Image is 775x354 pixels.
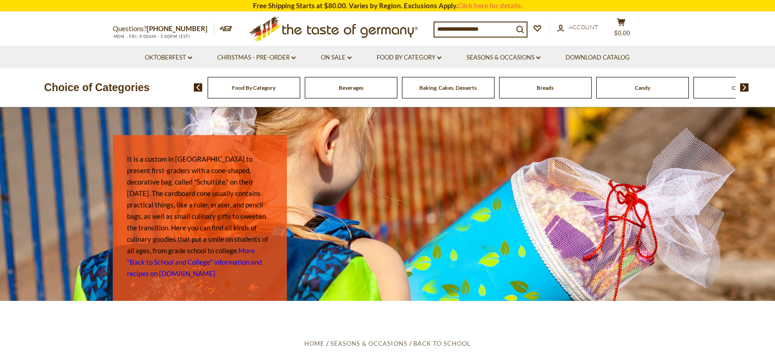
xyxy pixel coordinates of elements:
[614,29,630,37] span: $0.00
[127,153,273,279] p: It is a custom in [GEOGRAPHIC_DATA] to present first-graders with a cone-shaped, decorative bag, ...
[635,84,650,91] a: Candy
[467,53,540,63] a: Seasons & Occasions
[304,340,324,347] a: Home
[457,1,522,10] a: Click here for details.
[557,22,598,33] a: Account
[321,53,352,63] a: On Sale
[232,84,275,91] a: Food By Category
[113,34,191,39] span: MON - FRI, 9:00AM - 5:00PM (EST)
[377,53,441,63] a: Food By Category
[566,53,630,63] a: Download Catalog
[608,18,635,41] button: $0.00
[113,23,214,35] p: Questions?
[537,84,554,91] a: Breads
[413,340,471,347] a: Back to School
[217,53,296,63] a: Christmas - PRE-ORDER
[147,24,208,33] a: [PHONE_NUMBER]
[569,23,598,31] span: Account
[127,246,262,278] a: More "Back to School and College" information and recipes on [DOMAIN_NAME]
[740,83,749,92] img: next arrow
[194,83,203,92] img: previous arrow
[732,84,748,91] a: Cereal
[419,84,477,91] a: Baking, Cakes, Desserts
[330,340,407,347] a: Seasons & Occasions
[145,53,192,63] a: Oktoberfest
[339,84,363,91] a: Beverages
